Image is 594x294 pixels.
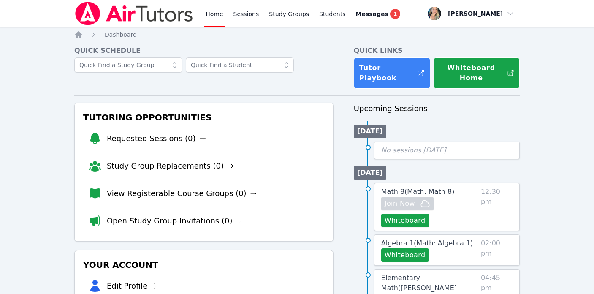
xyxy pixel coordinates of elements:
span: 12:30 pm [481,187,513,227]
a: Algebra 1(Math: Algebra 1) [381,238,473,248]
button: Whiteboard Home [434,57,520,89]
h4: Quick Links [354,46,520,56]
span: Algebra 1 ( Math: Algebra 1 ) [381,239,473,247]
a: Edit Profile [107,280,158,292]
button: Whiteboard [381,248,429,262]
input: Quick Find a Student [186,57,294,73]
a: Study Group Replacements (0) [107,160,234,172]
h4: Quick Schedule [74,46,334,56]
li: [DATE] [354,166,386,180]
a: Tutor Playbook [354,57,430,89]
a: Math 8(Math: Math 8) [381,187,455,197]
nav: Breadcrumb [74,30,520,39]
span: 1 [390,9,400,19]
span: Math 8 ( Math: Math 8 ) [381,188,455,196]
button: Whiteboard [381,214,429,227]
span: No sessions [DATE] [381,146,446,154]
input: Quick Find a Study Group [74,57,182,73]
a: Requested Sessions (0) [107,133,206,144]
img: Air Tutors [74,2,194,25]
button: Join Now [381,197,434,210]
h3: Tutoring Opportunities [81,110,326,125]
h3: Upcoming Sessions [354,103,520,114]
a: Open Study Group Invitations (0) [107,215,243,227]
h3: Your Account [81,257,326,272]
a: View Registerable Course Groups (0) [107,188,257,199]
span: Join Now [385,199,415,209]
span: Dashboard [105,31,137,38]
span: Messages [356,10,388,18]
a: Dashboard [105,30,137,39]
span: 02:00 pm [481,238,513,262]
li: [DATE] [354,125,386,138]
